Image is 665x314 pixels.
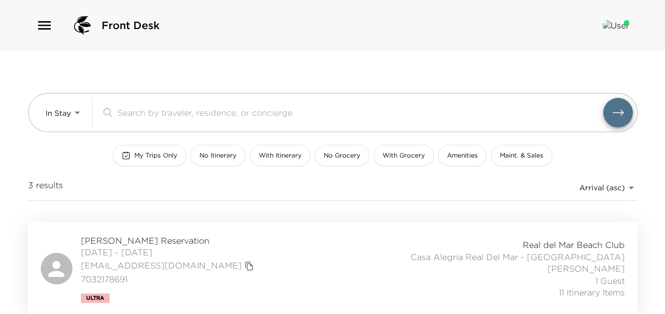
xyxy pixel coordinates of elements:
span: Maint. & Sales [500,151,543,160]
span: [PERSON_NAME] [548,263,625,274]
button: No Grocery [315,145,369,167]
span: 7032178691 [81,273,257,285]
span: With Itinerary [259,151,302,160]
span: Front Desk [102,18,160,33]
span: 11 Itinerary Items [559,287,625,298]
img: User [602,20,629,31]
button: Amenities [438,145,487,167]
span: Amenities [447,151,478,160]
span: 3 results [28,179,63,196]
input: Search by traveler, residence, or concierge [117,106,603,118]
button: No Itinerary [190,145,245,167]
span: [DATE] - [DATE] [81,246,257,258]
span: [PERSON_NAME] Reservation [81,235,257,246]
span: No Itinerary [199,151,236,160]
span: 1 Guest [595,275,625,287]
span: Ultra [86,295,104,301]
span: In Stay [45,108,71,118]
button: My Trips Only [113,145,186,167]
span: No Grocery [324,151,360,160]
button: copy primary member email [242,258,257,273]
span: My Trips Only [134,151,177,160]
span: Arrival (asc) [579,183,625,192]
span: Casa Alegria Real Del Mar - [GEOGRAPHIC_DATA] [411,251,625,263]
a: [EMAIL_ADDRESS][DOMAIN_NAME] [81,260,242,271]
button: With Itinerary [250,145,311,167]
span: Real del Mar Beach Club [523,239,625,251]
button: With Grocery [374,145,434,167]
button: Maint. & Sales [491,145,552,167]
span: With Grocery [382,151,425,160]
img: logo [70,13,95,38]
